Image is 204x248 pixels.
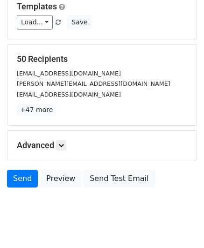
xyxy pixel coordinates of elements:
a: Send Test Email [84,170,155,188]
small: [EMAIL_ADDRESS][DOMAIN_NAME] [17,70,121,77]
small: [PERSON_NAME][EMAIL_ADDRESS][DOMAIN_NAME] [17,80,170,87]
button: Save [67,15,91,30]
a: Templates [17,1,57,11]
a: Send [7,170,38,188]
small: [EMAIL_ADDRESS][DOMAIN_NAME] [17,91,121,98]
a: Preview [40,170,81,188]
a: +47 more [17,104,56,116]
a: Load... [17,15,53,30]
iframe: Chat Widget [157,203,204,248]
h5: Advanced [17,140,187,150]
h5: 50 Recipients [17,54,187,64]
